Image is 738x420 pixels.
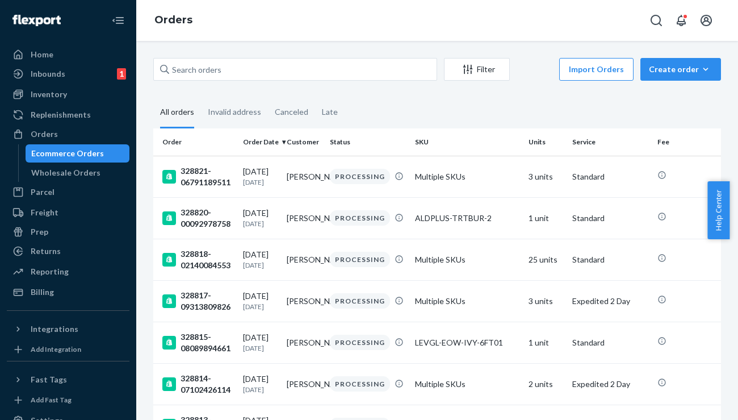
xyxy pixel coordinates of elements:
div: PROCESSING [330,210,390,226]
button: Integrations [7,320,129,338]
td: [PERSON_NAME] [282,156,326,197]
td: [PERSON_NAME] [282,197,326,239]
div: PROCESSING [330,335,390,350]
a: Home [7,45,129,64]
div: Create order [649,64,712,75]
a: Orders [7,125,129,143]
div: All orders [160,97,194,128]
div: Filter [445,64,509,75]
button: Open Search Box [645,9,668,32]
p: Standard [572,213,648,224]
td: Multiple SKUs [410,239,524,280]
th: Order Date [238,128,282,156]
div: [DATE] [243,207,278,228]
td: Multiple SKUs [410,156,524,197]
div: Inventory [31,89,67,100]
td: 25 units [524,239,568,280]
div: LEVGL-EOW-IVY-6FT01 [415,337,519,348]
div: [DATE] [243,373,278,394]
a: Ecommerce Orders [26,144,130,163]
p: Standard [572,171,648,182]
td: 3 units [524,280,568,322]
div: [DATE] [243,249,278,270]
div: Home [31,49,53,60]
div: Wholesale Orders [31,167,100,178]
button: Create order [640,58,721,81]
div: Late [322,97,338,127]
td: Multiple SKUs [410,363,524,405]
td: [PERSON_NAME] [282,239,326,280]
a: Replenishments [7,106,129,124]
div: Fast Tags [31,374,67,385]
div: 1 [117,68,126,80]
div: 328817-09313809826 [162,290,234,313]
th: SKU [410,128,524,156]
div: Inbounds [31,68,65,80]
div: Integrations [31,323,78,335]
div: PROCESSING [330,169,390,184]
div: 328814-07102426114 [162,373,234,396]
a: Inbounds1 [7,65,129,83]
div: [DATE] [243,166,278,187]
p: Expedited 2 Day [572,296,648,307]
td: [PERSON_NAME] [282,322,326,363]
div: 328821-06791189511 [162,165,234,188]
div: Freight [31,207,58,218]
a: Returns [7,242,129,260]
td: [PERSON_NAME] [282,363,326,405]
a: Inventory [7,85,129,103]
td: 1 unit [524,197,568,239]
p: [DATE] [243,260,278,270]
div: Invalid address [208,97,261,127]
div: Prep [31,226,48,238]
div: Replenishments [31,109,91,120]
input: Search orders [153,58,437,81]
div: Customer [287,137,321,147]
th: Order [153,128,238,156]
td: Multiple SKUs [410,280,524,322]
div: ALDPLUS-TRTBUR-2 [415,213,519,224]
td: 3 units [524,156,568,197]
img: Flexport logo [12,15,61,26]
button: Help Center [707,181,729,239]
p: [DATE] [243,219,278,228]
button: Fast Tags [7,371,129,389]
div: [DATE] [243,290,278,311]
p: Standard [572,254,648,265]
div: Reporting [31,266,69,277]
a: Add Fast Tag [7,393,129,407]
p: [DATE] [243,302,278,311]
div: Canceled [275,97,308,127]
div: 328818-02140084553 [162,248,234,271]
button: Close Navigation [107,9,129,32]
div: Add Integration [31,344,81,354]
p: Expedited 2 Day [572,379,648,390]
th: Status [325,128,410,156]
p: [DATE] [243,343,278,353]
div: 328820-00092978758 [162,207,234,230]
a: Freight [7,203,129,222]
div: PROCESSING [330,293,390,309]
a: Prep [7,223,129,241]
td: [PERSON_NAME] [282,280,326,322]
button: Open notifications [670,9,693,32]
a: Parcel [7,183,129,201]
div: Billing [31,286,54,298]
a: Orders [154,14,192,26]
a: Reporting [7,263,129,281]
div: PROCESSING [330,252,390,267]
ol: breadcrumbs [145,4,202,37]
div: Returns [31,246,61,257]
div: PROCESSING [330,376,390,392]
th: Units [524,128,568,156]
div: 328815-08089894661 [162,331,234,354]
p: Standard [572,337,648,348]
p: [DATE] [243,385,278,394]
a: Billing [7,283,129,301]
td: 1 unit [524,322,568,363]
div: [DATE] [243,332,278,353]
div: Add Fast Tag [31,395,72,405]
button: Import Orders [559,58,634,81]
div: Ecommerce Orders [31,148,104,159]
